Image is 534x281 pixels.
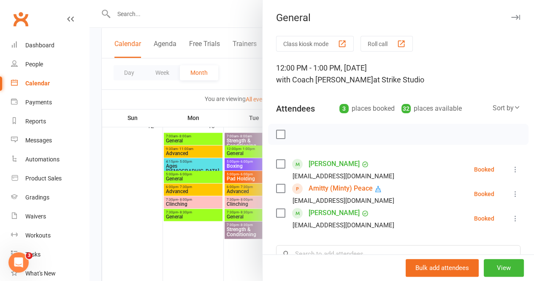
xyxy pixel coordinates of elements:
a: Dashboard [11,36,89,55]
span: at Strike Studio [373,75,424,84]
div: Sort by [493,103,520,114]
div: Workouts [25,232,51,239]
a: Reports [11,112,89,131]
a: Automations [11,150,89,169]
div: Gradings [25,194,49,201]
div: Reports [25,118,46,125]
a: Calendar [11,74,89,93]
button: Class kiosk mode [276,36,354,52]
a: Waivers [11,207,89,226]
div: Payments [25,99,52,106]
input: Search to add attendees [276,245,520,263]
div: 3 [339,104,349,113]
div: Calendar [25,80,50,87]
div: places booked [339,103,395,115]
a: Messages [11,131,89,150]
a: Tasks [11,245,89,264]
a: Workouts [11,226,89,245]
button: Bulk add attendees [406,259,479,277]
span: 3 [26,252,33,259]
a: Amitty (Minty) Peace [309,182,373,195]
div: Messages [25,137,52,144]
div: [EMAIL_ADDRESS][DOMAIN_NAME] [293,195,394,206]
a: People [11,55,89,74]
button: Roll call [361,36,413,52]
div: Product Sales [25,175,62,182]
div: [EMAIL_ADDRESS][DOMAIN_NAME] [293,171,394,182]
iframe: Intercom live chat [8,252,29,273]
div: People [25,61,43,68]
a: Product Sales [11,169,89,188]
div: 32 [401,104,411,113]
div: General [263,12,534,24]
div: Booked [474,216,494,221]
div: Waivers [25,213,46,220]
div: [EMAIL_ADDRESS][DOMAIN_NAME] [293,220,394,231]
span: with Coach [PERSON_NAME] [276,75,373,84]
a: Payments [11,93,89,112]
div: 12:00 PM - 1:00 PM, [DATE] [276,62,520,86]
a: Clubworx [10,8,31,30]
a: [PERSON_NAME] [309,206,360,220]
div: Automations [25,156,60,163]
div: Booked [474,166,494,172]
a: [PERSON_NAME] [309,157,360,171]
div: Booked [474,191,494,197]
div: Dashboard [25,42,54,49]
div: What's New [25,270,56,277]
a: Gradings [11,188,89,207]
div: places available [401,103,462,115]
button: View [484,259,524,277]
div: Attendees [276,103,315,115]
div: Tasks [25,251,41,258]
